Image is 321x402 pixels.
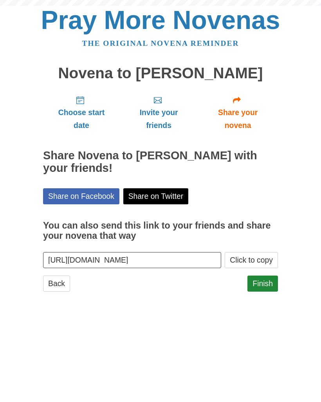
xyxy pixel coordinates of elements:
[82,39,239,47] a: The original novena reminder
[43,65,278,82] h1: Novena to [PERSON_NAME]
[198,89,278,136] a: Share your novena
[43,89,120,136] a: Choose start date
[225,252,278,268] button: Click to copy
[43,276,70,292] a: Back
[51,106,112,132] span: Choose start date
[247,276,278,292] a: Finish
[120,89,198,136] a: Invite your friends
[206,106,270,132] span: Share your novena
[43,221,278,241] h3: You can also send this link to your friends and share your novena that way
[43,188,119,204] a: Share on Facebook
[43,150,278,175] h2: Share Novena to [PERSON_NAME] with your friends!
[128,106,190,132] span: Invite your friends
[123,188,189,204] a: Share on Twitter
[41,5,280,34] a: Pray More Novenas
